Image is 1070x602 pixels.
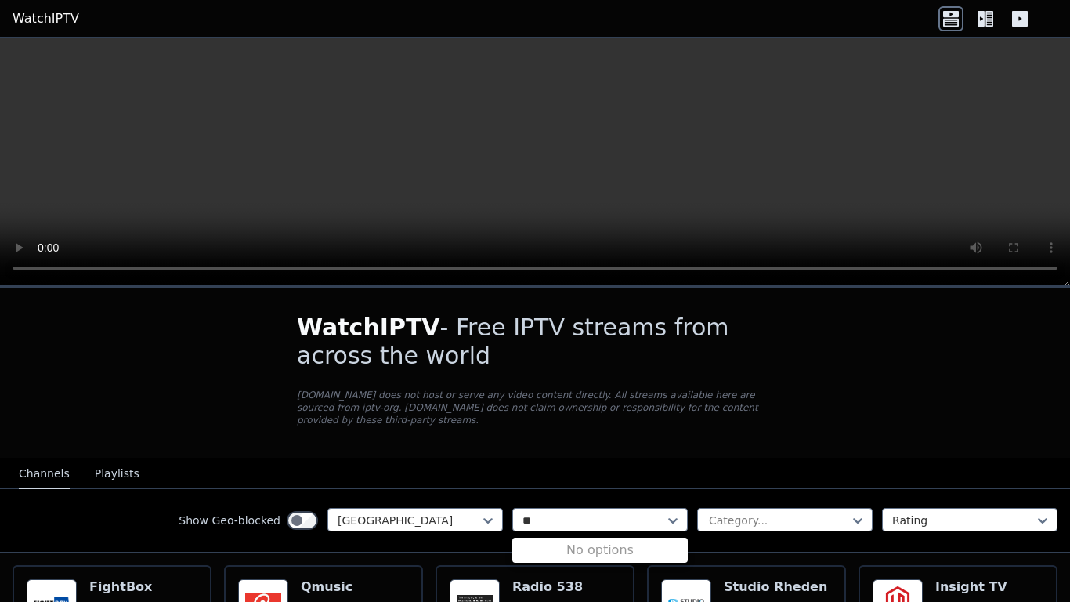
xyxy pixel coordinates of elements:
button: Channels [19,459,70,489]
span: WatchIPTV [297,314,440,341]
label: Show Geo-blocked [179,513,280,528]
button: Playlists [95,459,139,489]
h6: FightBox [89,579,158,595]
h6: Radio 538 [512,579,583,595]
h6: Insight TV [935,579,1007,595]
a: iptv-org [362,402,399,413]
p: [DOMAIN_NAME] does not host or serve any video content directly. All streams available here are s... [297,389,773,426]
div: No options [512,541,688,560]
a: WatchIPTV [13,9,79,28]
h6: Studio Rheden [724,579,827,595]
h6: Qmusic [301,579,370,595]
h1: - Free IPTV streams from across the world [297,314,773,370]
